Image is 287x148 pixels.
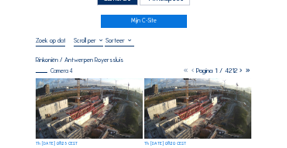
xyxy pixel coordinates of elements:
img: image_53121150 [36,78,143,139]
a: Mijn C-Site [101,15,187,28]
img: image_53120996 [144,78,251,139]
span: Pagina 1 / 4212 [196,67,237,74]
div: Th [DATE] 08:25 CEST [36,142,78,146]
div: Camera 4 [36,68,73,74]
div: Th [DATE] 08:20 CEST [144,142,186,146]
input: Zoek op datum 󰅀 [36,36,65,44]
div: Rinkoniën / Antwerpen Royerssluis [36,57,123,63]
